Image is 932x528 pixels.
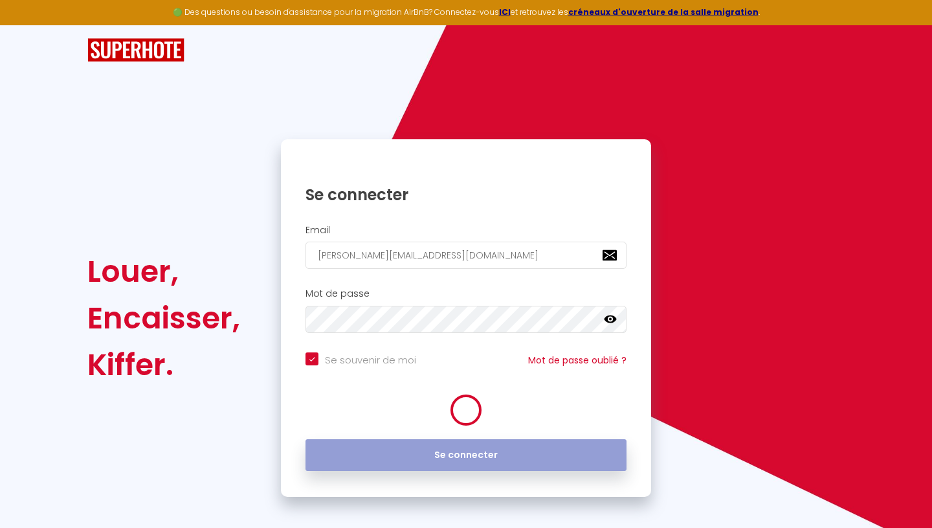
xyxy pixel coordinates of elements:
[87,341,240,388] div: Kiffer.
[305,242,627,269] input: Ton Email
[568,6,759,17] a: créneaux d'ouverture de la salle migration
[499,6,511,17] a: ICI
[305,288,627,299] h2: Mot de passe
[305,185,627,205] h1: Se connecter
[87,248,240,295] div: Louer,
[10,5,49,44] button: Ouvrir le widget de chat LiveChat
[87,38,184,62] img: SuperHote logo
[87,295,240,341] div: Encaisser,
[305,439,627,472] button: Se connecter
[528,354,627,367] a: Mot de passe oublié ?
[305,225,627,236] h2: Email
